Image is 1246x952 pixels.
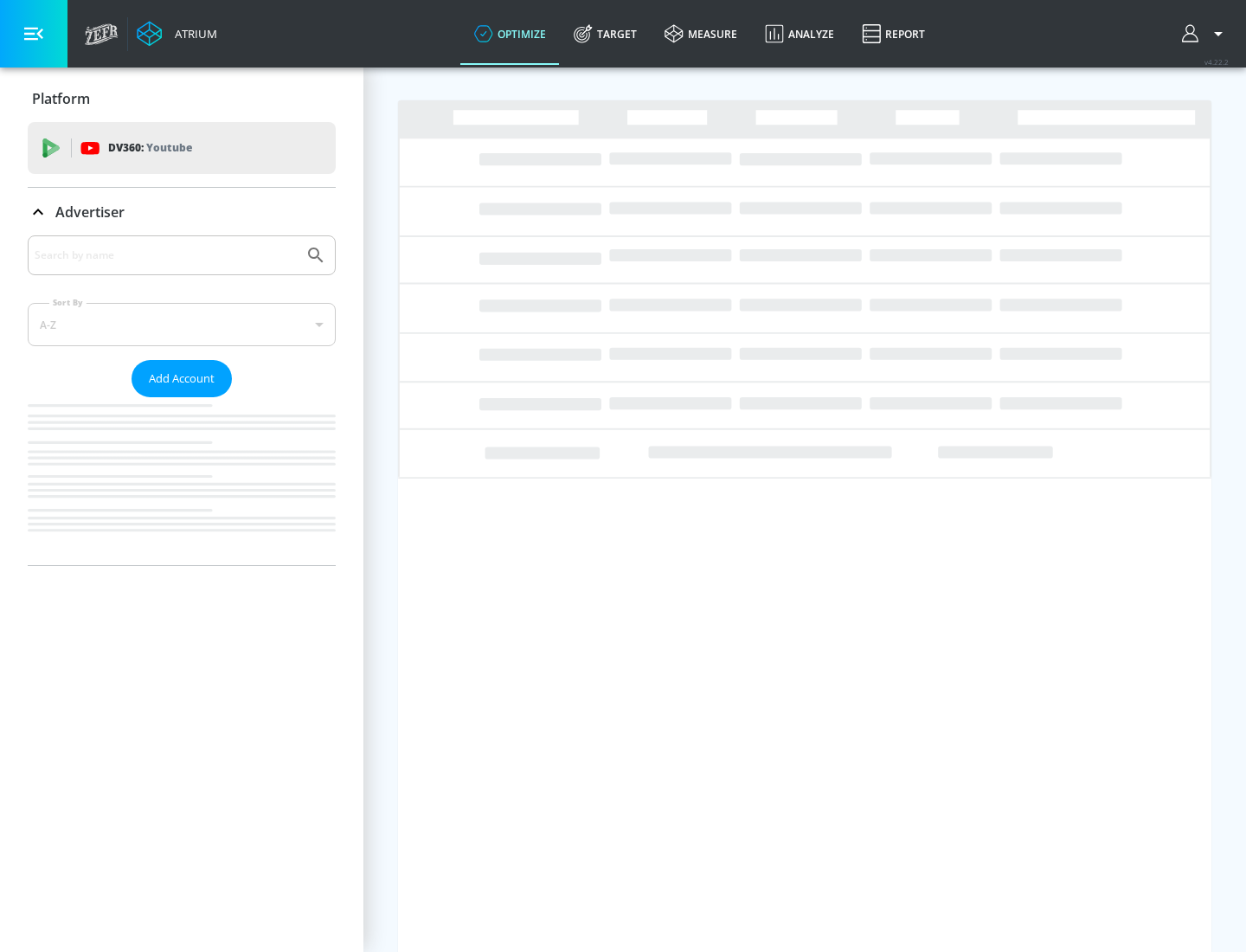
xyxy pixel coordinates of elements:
p: DV360: [108,138,192,158]
div: Advertiser [28,235,336,565]
div: Atrium [168,26,217,42]
label: Sort By [49,297,87,308]
div: DV360: Youtube [28,122,336,174]
p: Platform [32,89,90,108]
button: Add Account [132,360,232,397]
p: Advertiser [55,203,125,222]
div: Platform [28,74,336,123]
div: A-Z [28,303,336,346]
div: Advertiser [28,188,336,236]
nav: list of Advertiser [28,397,336,565]
a: Target [560,3,651,65]
span: v 4.22.2 [1204,57,1229,67]
p: Youtube [146,138,192,157]
a: Analyze [751,3,848,65]
a: Report [848,3,939,65]
a: measure [651,3,751,65]
span: Add Account [149,369,215,389]
a: optimize [460,3,560,65]
input: Search by name [35,244,297,267]
a: Atrium [137,21,217,47]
